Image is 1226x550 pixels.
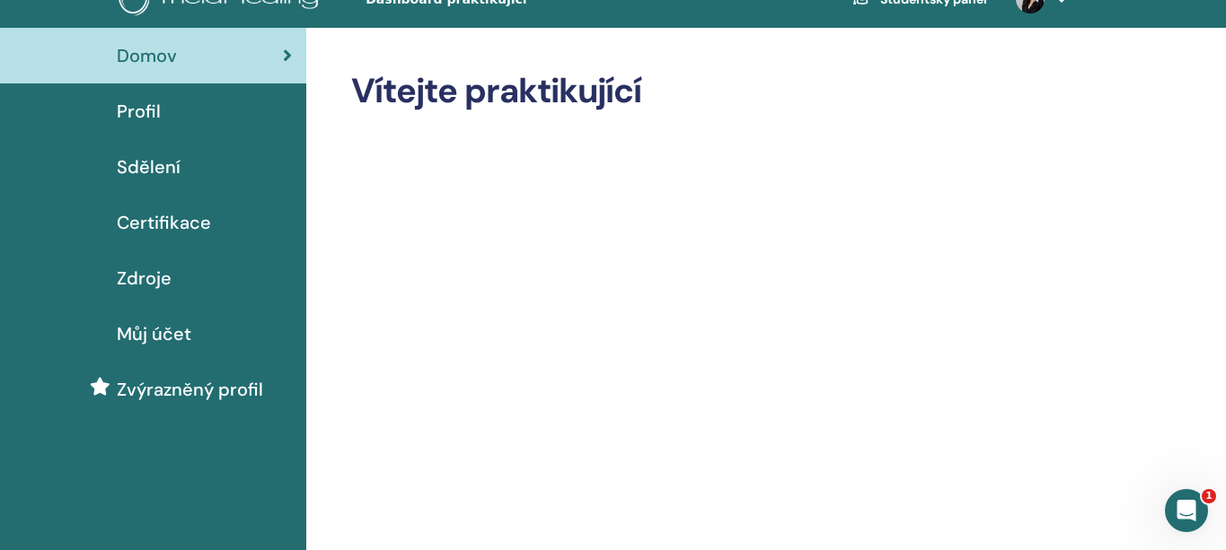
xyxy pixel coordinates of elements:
[1165,489,1208,532] iframe: Intercom live chat
[117,265,172,292] span: Zdroje
[117,376,263,403] span: Zvýrazněný profil
[117,42,177,69] span: Domov
[117,98,161,125] span: Profil
[117,320,191,347] span: Můj účet
[117,153,181,180] span: Sdělení
[117,209,211,236] span: Certifikace
[351,71,1064,112] h2: Vítejte praktikující
[1202,489,1216,503] span: 1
